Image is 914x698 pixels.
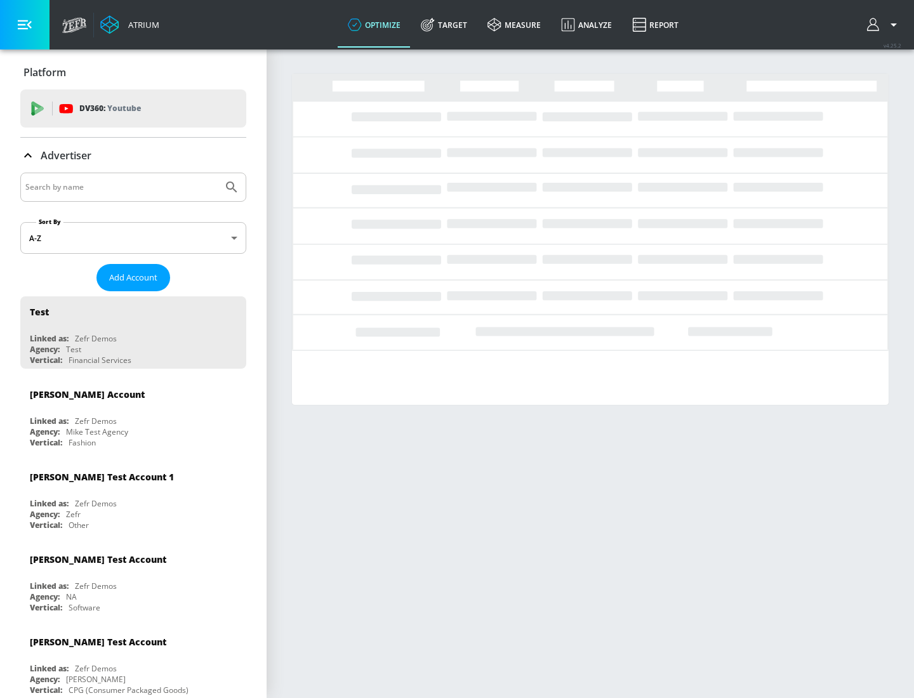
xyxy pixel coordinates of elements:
div: Zefr Demos [75,416,117,426]
div: Mike Test Agency [66,426,128,437]
div: [PERSON_NAME] Test Account 1 [30,471,174,483]
label: Sort By [36,218,63,226]
span: v 4.25.2 [884,42,901,49]
div: [PERSON_NAME] Test Account [30,636,166,648]
a: Report [622,2,689,48]
a: optimize [338,2,411,48]
div: NA [66,591,77,602]
div: A-Z [20,222,246,254]
input: Search by name [25,179,218,195]
div: Test [66,344,81,355]
div: TestLinked as:Zefr DemosAgency:TestVertical:Financial Services [20,296,246,369]
div: Vertical: [30,520,62,530]
div: Zefr Demos [75,333,117,344]
div: Linked as: [30,416,69,426]
p: DV360: [79,102,141,115]
p: Youtube [107,102,141,115]
div: Linked as: [30,663,69,674]
a: measure [477,2,551,48]
p: Platform [23,65,66,79]
button: Add Account [96,264,170,291]
div: [PERSON_NAME] Test Account 1Linked as:Zefr DemosAgency:ZefrVertical:Other [20,461,246,534]
div: [PERSON_NAME] Account [30,388,145,400]
div: Agency: [30,344,60,355]
div: Software [69,602,100,613]
div: Platform [20,55,246,90]
div: Zefr Demos [75,581,117,591]
a: Atrium [100,15,159,34]
div: DV360: Youtube [20,89,246,128]
div: Advertiser [20,138,246,173]
div: [PERSON_NAME] Test AccountLinked as:Zefr DemosAgency:NAVertical:Software [20,544,246,616]
div: Zefr Demos [75,663,117,674]
div: CPG (Consumer Packaged Goods) [69,685,189,695]
span: Add Account [109,270,157,285]
a: Analyze [551,2,622,48]
div: Vertical: [30,355,62,365]
div: [PERSON_NAME] [66,674,126,685]
div: Linked as: [30,333,69,344]
div: Financial Services [69,355,131,365]
div: Agency: [30,674,60,685]
div: [PERSON_NAME] AccountLinked as:Zefr DemosAgency:Mike Test AgencyVertical:Fashion [20,379,246,451]
div: Test [30,306,49,318]
a: Target [411,2,477,48]
div: Agency: [30,591,60,602]
div: Vertical: [30,602,62,613]
div: Fashion [69,437,96,448]
div: Zefr Demos [75,498,117,509]
div: Linked as: [30,581,69,591]
div: Vertical: [30,685,62,695]
div: Agency: [30,509,60,520]
p: Advertiser [41,148,91,162]
div: Atrium [123,19,159,30]
div: Agency: [30,426,60,437]
div: Other [69,520,89,530]
div: Zefr [66,509,81,520]
div: Vertical: [30,437,62,448]
div: [PERSON_NAME] Test Account [30,553,166,565]
div: Linked as: [30,498,69,509]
